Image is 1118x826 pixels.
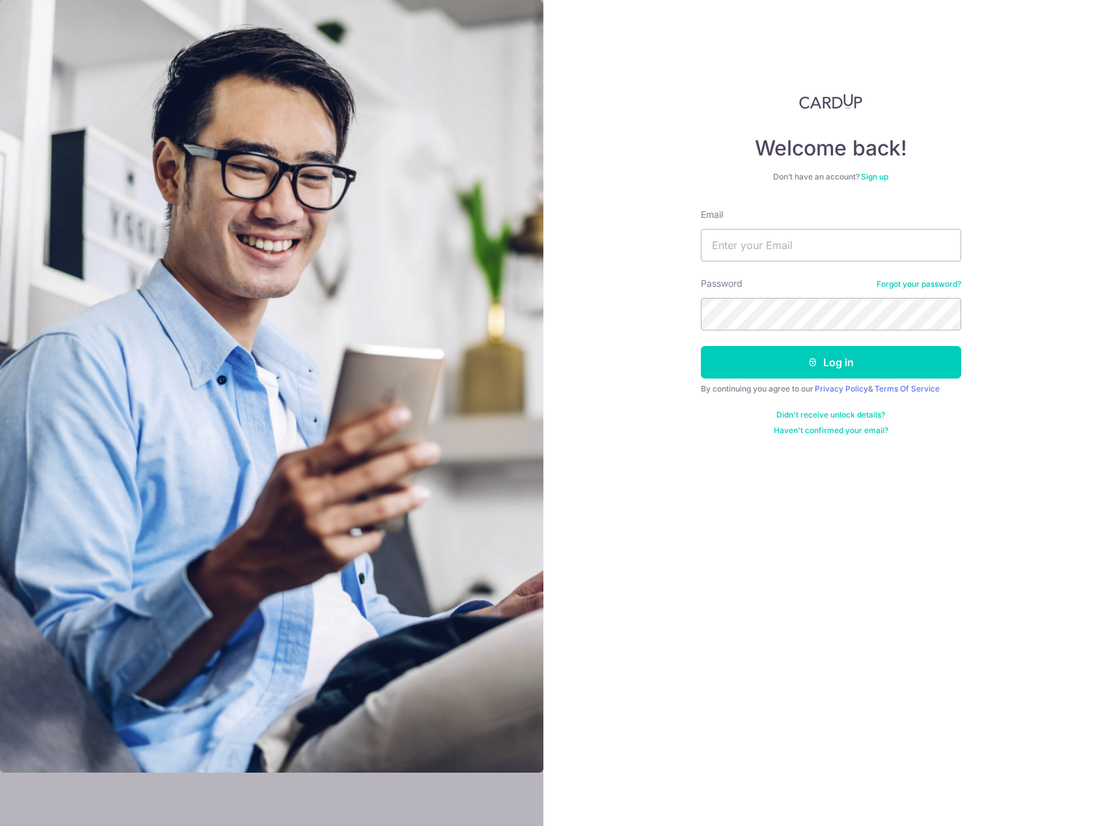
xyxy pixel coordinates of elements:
[701,277,743,290] label: Password
[861,172,888,181] a: Sign up
[701,208,723,221] label: Email
[875,384,940,393] a: Terms Of Service
[815,384,868,393] a: Privacy Policy
[877,279,961,289] a: Forgot your password?
[701,229,961,261] input: Enter your Email
[774,425,888,436] a: Haven't confirmed your email?
[799,94,863,109] img: CardUp Logo
[701,135,961,161] h4: Welcome back!
[776,410,885,420] a: Didn't receive unlock details?
[701,384,961,394] div: By continuing you agree to our &
[701,346,961,379] button: Log in
[701,172,961,182] div: Don’t have an account?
